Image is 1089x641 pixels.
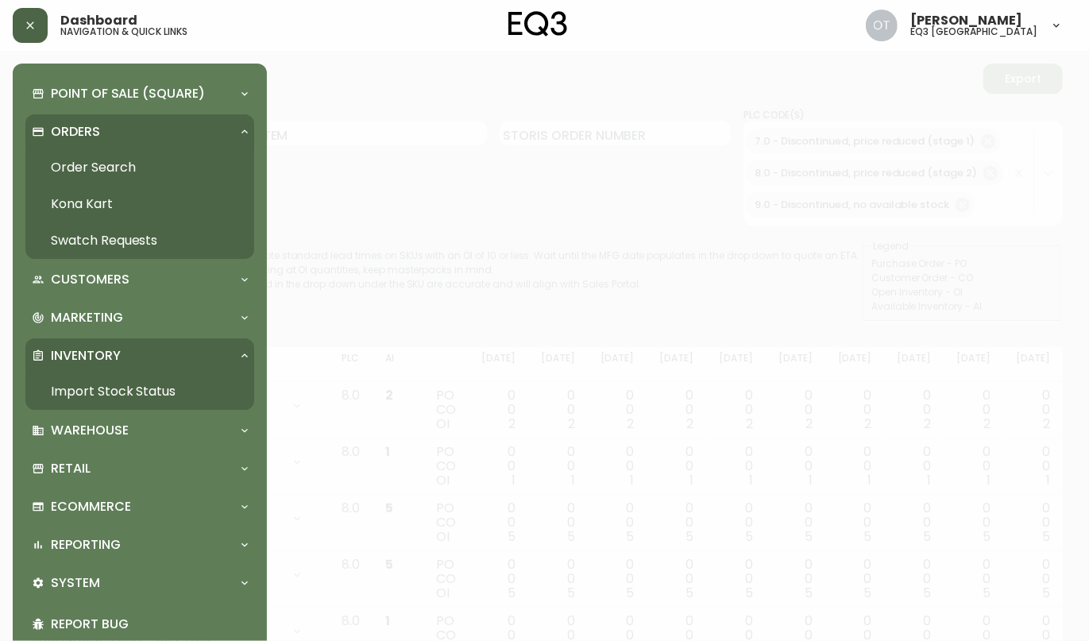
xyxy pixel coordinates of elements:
[51,536,121,554] p: Reporting
[910,14,1022,27] span: [PERSON_NAME]
[866,10,898,41] img: 5d4d18d254ded55077432b49c4cb2919
[51,498,131,516] p: Ecommerce
[51,271,129,288] p: Customers
[25,338,254,373] div: Inventory
[25,76,254,111] div: Point of Sale (Square)
[51,85,205,102] p: Point of Sale (Square)
[51,123,100,141] p: Orders
[25,222,254,259] a: Swatch Requests
[60,14,137,27] span: Dashboard
[25,262,254,297] div: Customers
[51,574,100,592] p: System
[25,527,254,562] div: Reporting
[25,489,254,524] div: Ecommerce
[51,347,121,365] p: Inventory
[25,451,254,486] div: Retail
[25,186,254,222] a: Kona Kart
[25,114,254,149] div: Orders
[51,616,248,633] p: Report Bug
[51,422,129,439] p: Warehouse
[910,27,1037,37] h5: eq3 [GEOGRAPHIC_DATA]
[60,27,187,37] h5: navigation & quick links
[51,309,123,326] p: Marketing
[25,300,254,335] div: Marketing
[25,413,254,448] div: Warehouse
[51,460,91,477] p: Retail
[25,373,254,410] a: Import Stock Status
[25,149,254,186] a: Order Search
[25,566,254,600] div: System
[508,11,567,37] img: logo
